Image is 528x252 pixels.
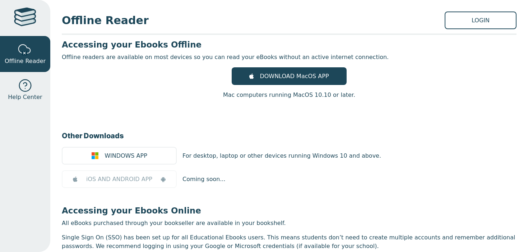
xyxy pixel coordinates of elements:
h3: Accessing your Ebooks Offline [62,39,517,50]
p: Coming soon... [182,175,226,184]
span: WINDOWS APP [105,152,147,160]
h3: Accessing your Ebooks Online [62,205,517,216]
a: DOWNLOAD MacOS APP [232,67,347,85]
a: WINDOWS APP [62,147,177,165]
p: Offline readers are available on most devices so you can read your eBooks without an active inter... [62,53,517,62]
p: All eBooks purchased through your bookseller are available in your bookshelf. [62,219,517,228]
p: For desktop, laptop or other devices running Windows 10 and above. [182,152,381,160]
p: Single Sign On (SSO) has been set up for all Educational Ebooks users. This means students don’t ... [62,233,517,251]
span: Offline Reader [5,57,46,66]
span: Help Center [8,93,42,102]
h3: Other Downloads [62,130,517,141]
span: iOS AND ANDROID APP [86,175,152,184]
p: Mac computers running MacOS 10.10 or later. [223,91,355,99]
span: DOWNLOAD MacOS APP [260,72,329,81]
span: Offline Reader [62,12,445,28]
a: LOGIN [445,12,517,29]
